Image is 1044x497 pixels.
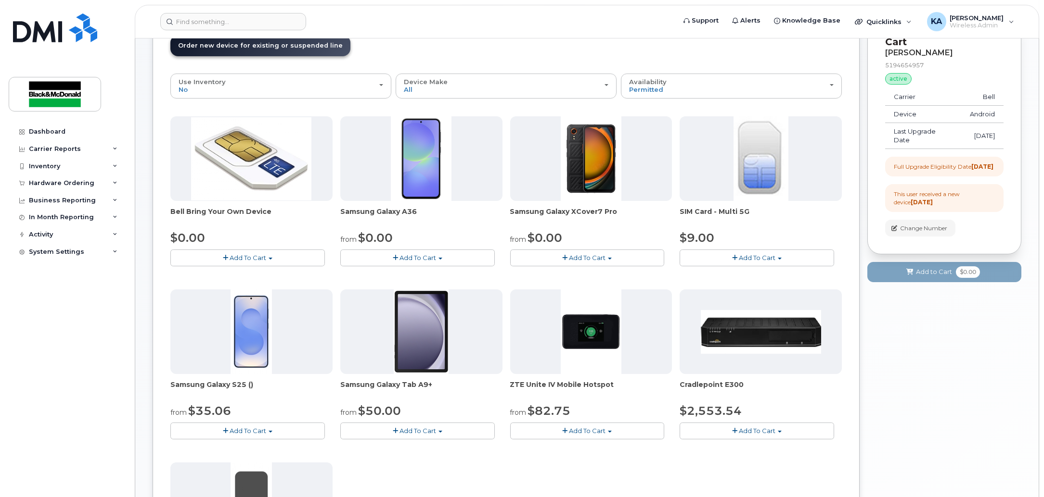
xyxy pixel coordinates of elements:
[340,235,357,244] small: from
[170,74,391,99] button: Use Inventory No
[885,73,912,85] div: active
[920,12,1021,31] div: Kevin Albin
[885,88,961,106] td: Carrier
[950,22,1004,29] span: Wireless Admin
[885,123,961,149] td: Last Upgrade Date
[677,11,725,30] a: Support
[767,11,847,30] a: Knowledge Base
[725,11,767,30] a: Alerts
[867,262,1021,282] button: Add to Cart $0.00
[569,427,606,435] span: Add To Cart
[680,231,714,245] span: $9.00
[782,16,840,25] span: Knowledge Base
[170,408,187,417] small: from
[739,427,775,435] span: Add To Cart
[510,235,527,244] small: from
[734,116,788,201] img: 00D627D4-43E9-49B7-A367-2C99342E128C.jpg
[510,207,672,226] div: Samsung Galaxy XCover7 Pro
[170,249,325,266] button: Add To Cart
[885,106,961,123] td: Device
[160,13,306,30] input: Find something...
[894,190,995,206] div: This user received a new device
[510,408,527,417] small: from
[956,266,980,278] span: $0.00
[340,207,503,226] div: Samsung Galaxy A36
[885,220,955,236] button: Change Number
[400,427,436,435] span: Add To Cart
[358,231,393,245] span: $0.00
[916,267,952,276] span: Add to Cart
[680,380,842,399] div: Cradlepoint E300
[170,422,325,439] button: Add To Cart
[680,207,842,226] div: SIM Card - Multi 5G
[971,163,993,170] strong: [DATE]
[394,289,449,374] img: phone23884.JPG
[170,380,333,399] div: Samsung Galaxy S25 ()
[894,162,993,171] div: Full Upgrade Eligibility Date
[170,231,205,245] span: $0.00
[230,427,266,435] span: Add To Cart
[170,207,333,226] div: Bell Bring Your Own Device
[629,78,667,86] span: Availability
[404,78,448,86] span: Device Make
[340,249,495,266] button: Add To Cart
[528,231,563,245] span: $0.00
[528,404,571,418] span: $82.75
[931,16,942,27] span: KA
[510,249,665,266] button: Add To Cart
[885,61,1004,69] div: 5194654957
[358,404,401,418] span: $50.00
[400,254,436,261] span: Add To Cart
[680,422,834,439] button: Add To Cart
[340,380,503,399] div: Samsung Galaxy Tab A9+
[561,289,621,374] img: phone23268.JPG
[900,224,947,233] span: Change Number
[179,78,226,86] span: Use Inventory
[391,116,451,201] img: phone23886.JPG
[701,310,821,354] img: phone23700.JPG
[848,12,918,31] div: Quicklinks
[569,254,606,261] span: Add To Cart
[510,422,665,439] button: Add To Cart
[561,116,621,201] img: phone23879.JPG
[621,74,842,99] button: Availability Permitted
[340,408,357,417] small: from
[692,16,719,25] span: Support
[885,35,1004,49] p: Cart
[629,86,663,93] span: Permitted
[961,123,1004,149] td: [DATE]
[396,74,617,99] button: Device Make All
[740,16,760,25] span: Alerts
[680,404,742,418] span: $2,553.54
[866,18,902,25] span: Quicklinks
[188,404,231,418] span: $35.06
[510,380,672,399] div: ZTE Unite IV Mobile Hotspot
[950,14,1004,22] span: [PERSON_NAME]
[404,86,412,93] span: All
[179,86,188,93] span: No
[739,254,775,261] span: Add To Cart
[340,422,495,439] button: Add To Cart
[191,117,311,200] img: phone23274.JPG
[911,199,933,206] strong: [DATE]
[230,254,266,261] span: Add To Cart
[680,249,834,266] button: Add To Cart
[231,289,272,374] img: phone23817.JPG
[961,106,1004,123] td: Android
[961,88,1004,106] td: Bell
[178,42,343,49] span: Order new device for existing or suspended line
[885,49,1004,57] div: [PERSON_NAME]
